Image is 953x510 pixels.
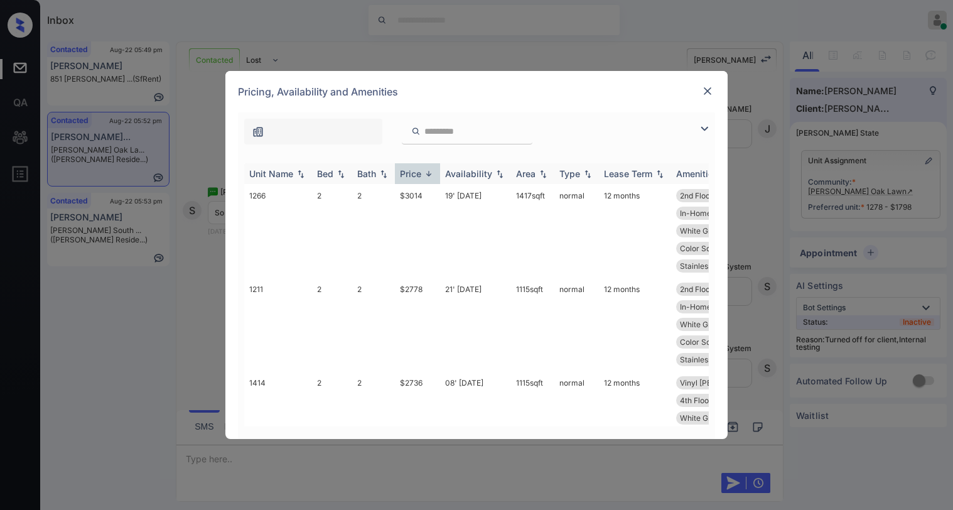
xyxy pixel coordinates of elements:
td: 1211 [244,278,312,371]
img: sorting [377,170,390,178]
td: 2 [312,184,352,278]
td: 1414 [244,371,312,447]
span: Color Scheme - ... [680,337,744,347]
span: White Granite C... [680,320,742,329]
div: Type [559,168,580,179]
td: 12 months [599,371,671,447]
span: 2nd Floor [680,191,713,200]
span: Stainless Steel... [680,355,738,364]
span: In-Home Washer ... [680,302,748,312]
span: White Granite C... [680,413,742,423]
td: 2 [312,371,352,447]
div: Unit Name [249,168,293,179]
img: sorting [537,170,549,178]
img: sorting [493,170,506,178]
span: White Granite C... [680,226,742,236]
div: Bed [317,168,333,179]
img: sorting [423,169,435,178]
div: Bath [357,168,376,179]
td: 2 [352,278,395,371]
img: icon-zuma [411,126,421,137]
td: 2 [312,278,352,371]
img: sorting [294,170,307,178]
td: 2 [352,371,395,447]
div: Availability [445,168,492,179]
td: normal [554,371,599,447]
td: 21' [DATE] [440,278,511,371]
td: 1266 [244,184,312,278]
td: 08' [DATE] [440,371,511,447]
img: sorting [654,170,666,178]
span: Vinyl [PERSON_NAME]... [680,378,766,388]
td: $2778 [395,278,440,371]
span: Stainless Steel... [680,261,738,271]
div: Area [516,168,536,179]
div: Price [400,168,421,179]
div: Pricing, Availability and Amenities [225,71,728,112]
td: 2 [352,184,395,278]
td: 19' [DATE] [440,184,511,278]
td: $3014 [395,184,440,278]
img: sorting [335,170,347,178]
div: Amenities [676,168,718,179]
span: Color Scheme - ... [680,244,744,253]
img: close [701,85,714,97]
td: 1417 sqft [511,184,554,278]
span: 4th Floor [680,396,712,405]
img: icon-zuma [697,121,712,136]
span: In-Home Washer ... [680,209,748,218]
td: $2736 [395,371,440,447]
td: normal [554,184,599,278]
span: 2nd Floor [680,285,713,294]
div: Lease Term [604,168,652,179]
td: 1115 sqft [511,371,554,447]
td: 12 months [599,184,671,278]
td: 12 months [599,278,671,371]
td: normal [554,278,599,371]
td: 1115 sqft [511,278,554,371]
img: sorting [581,170,594,178]
img: icon-zuma [252,126,264,138]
